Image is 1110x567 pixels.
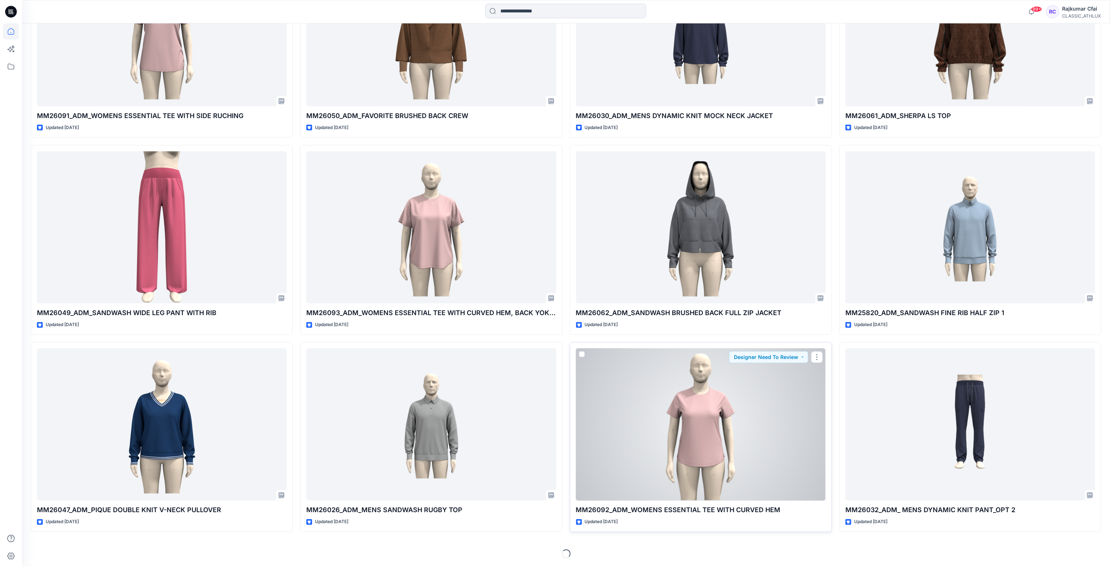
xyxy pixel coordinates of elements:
span: 99+ [1031,6,1042,12]
p: MM26047_ADM_PIQUE DOUBLE KNIT V-NECK PULLOVER [37,505,287,515]
p: Updated [DATE] [585,321,618,329]
p: MM26062_ADM_SANDWASH BRUSHED BACK FULL ZIP JACKET [576,308,826,318]
p: Updated [DATE] [46,321,79,329]
p: MM26049_ADM_SANDWASH WIDE LEG PANT WITH RIB [37,308,287,318]
p: MM26030_ADM_MENS DYNAMIC KNIT MOCK NECK JACKET [576,111,826,121]
p: MM25820_ADM_SANDWASH FINE RIB HALF ZIP 1 [845,308,1095,318]
p: MM26032_ADM_ MENS DYNAMIC KNIT PANT_OPT 2 [845,505,1095,515]
a: MM25820_ADM_SANDWASH FINE RIB HALF ZIP 1 [845,151,1095,304]
p: Updated [DATE] [854,321,887,329]
p: MM26092_ADM_WOMENS ESSENTIAL TEE WITH CURVED HEM [576,505,826,515]
a: MM26032_ADM_ MENS DYNAMIC KNIT PANT_OPT 2 [845,348,1095,501]
div: Rajkumar Cfai [1062,4,1101,13]
p: Updated [DATE] [854,518,887,526]
p: MM26050_ADM_FAVORITE BRUSHED BACK CREW [306,111,556,121]
p: Updated [DATE] [46,124,79,132]
div: RC [1046,5,1059,18]
a: MM26049_ADM_SANDWASH WIDE LEG PANT WITH RIB [37,151,287,304]
a: MM26026_ADM_MENS SANDWASH RUGBY TOP [306,348,556,501]
p: Updated [DATE] [46,518,79,526]
p: Updated [DATE] [585,124,618,132]
p: Updated [DATE] [315,321,348,329]
a: MM26092_ADM_WOMENS ESSENTIAL TEE WITH CURVED HEM [576,348,826,501]
p: MM26091_ADM_WOMENS ESSENTIAL TEE WITH SIDE RUCHING [37,111,287,121]
p: MM26061_ADM_SHERPA LS TOP [845,111,1095,121]
p: Updated [DATE] [854,124,887,132]
p: Updated [DATE] [315,518,348,526]
a: MM26062_ADM_SANDWASH BRUSHED BACK FULL ZIP JACKET [576,151,826,304]
p: MM26026_ADM_MENS SANDWASH RUGBY TOP [306,505,556,515]
p: MM26093_ADM_WOMENS ESSENTIAL TEE WITH CURVED HEM, BACK YOKE, & SPLIT BACK SEAM [306,308,556,318]
p: Updated [DATE] [315,124,348,132]
div: CLASSIC_ATHLUX [1062,13,1101,19]
a: MM26093_ADM_WOMENS ESSENTIAL TEE WITH CURVED HEM, BACK YOKE, & SPLIT BACK SEAM [306,151,556,304]
a: MM26047_ADM_PIQUE DOUBLE KNIT V-NECK PULLOVER [37,348,287,501]
p: Updated [DATE] [585,518,618,526]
